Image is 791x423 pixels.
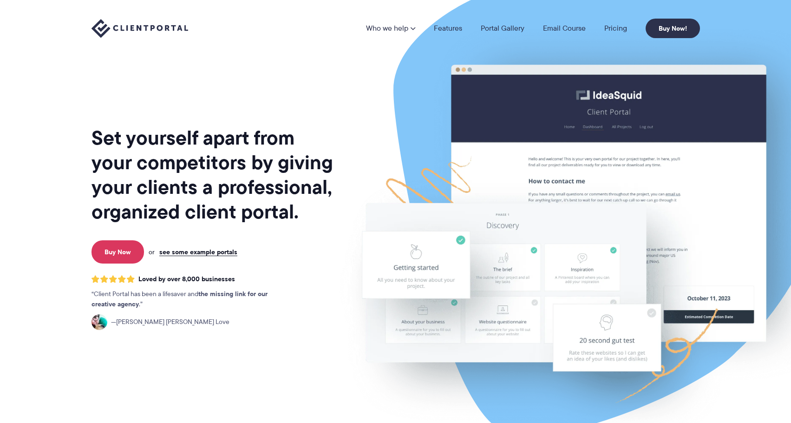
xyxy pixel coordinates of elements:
[604,25,627,32] a: Pricing
[434,25,462,32] a: Features
[646,19,700,38] a: Buy Now!
[366,25,415,32] a: Who we help
[543,25,586,32] a: Email Course
[149,248,155,256] span: or
[481,25,524,32] a: Portal Gallery
[92,240,144,264] a: Buy Now
[138,275,235,283] span: Loved by over 8,000 businesses
[92,126,335,224] h1: Set yourself apart from your competitors by giving your clients a professional, organized client ...
[92,289,287,310] p: Client Portal has been a lifesaver and .
[159,248,237,256] a: see some example portals
[111,317,229,327] span: [PERSON_NAME] [PERSON_NAME] Love
[92,289,268,309] strong: the missing link for our creative agency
